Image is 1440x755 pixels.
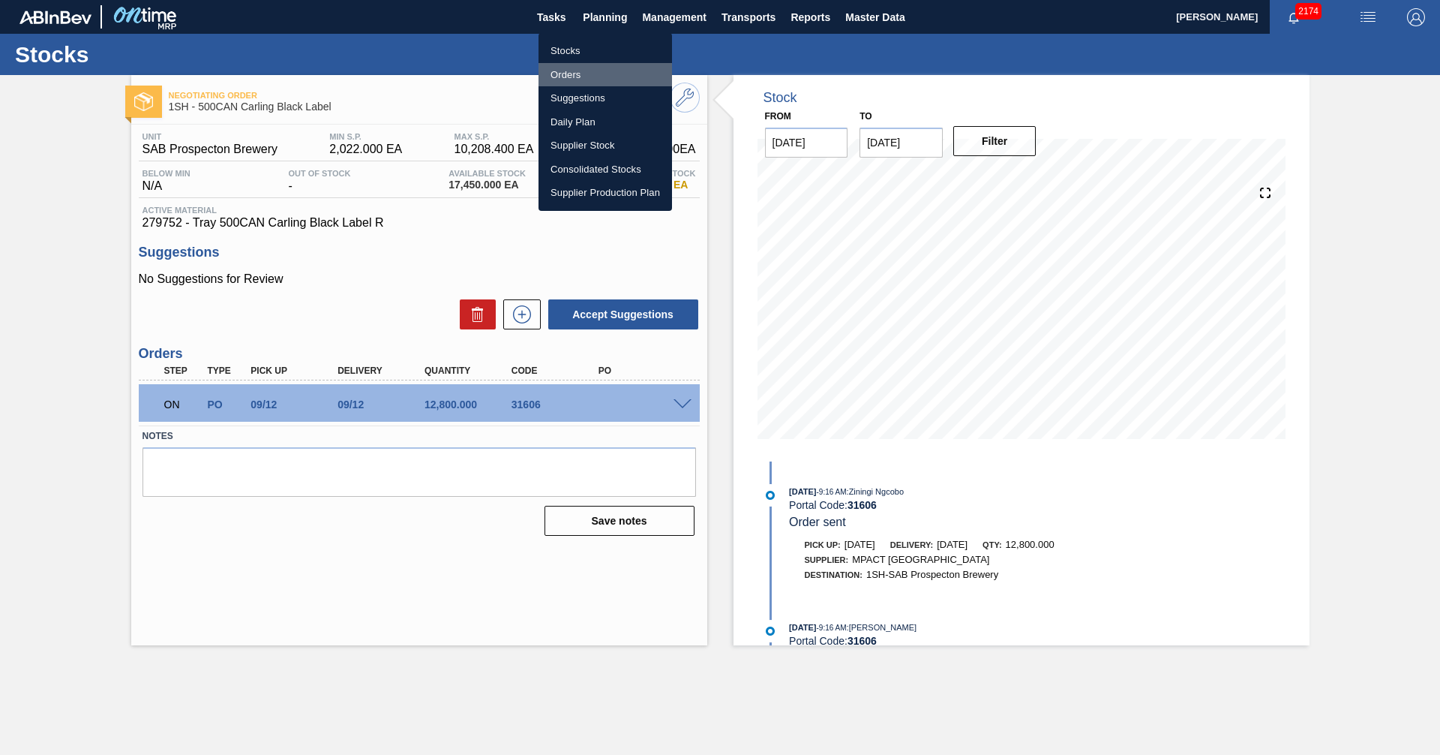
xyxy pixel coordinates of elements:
[538,181,672,205] a: Supplier Production Plan
[538,134,672,158] a: Supplier Stock
[538,86,672,110] a: Suggestions
[538,63,672,87] a: Orders
[538,39,672,63] a: Stocks
[538,158,672,182] a: Consolidated Stocks
[538,110,672,134] a: Daily Plan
